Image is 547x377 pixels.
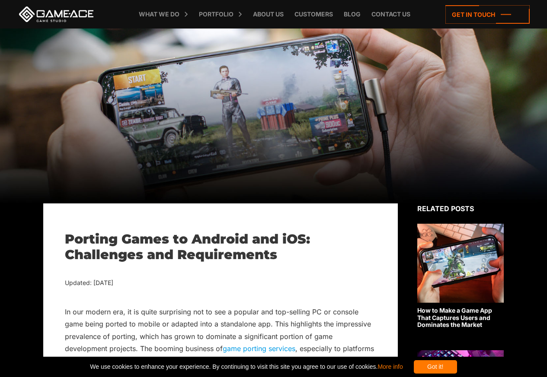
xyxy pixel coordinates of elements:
a: How to Make a Game App That Captures Users and Dominates the Market [417,224,504,329]
span: We use cookies to enhance your experience. By continuing to visit this site you agree to our use ... [90,360,403,374]
a: Get in touch [445,5,530,24]
img: Related [417,224,504,303]
div: Updated: [DATE] [65,278,376,288]
a: game porting services [223,344,295,353]
a: More info [377,363,403,370]
div: Related posts [417,203,504,214]
div: Got it! [414,360,457,374]
h1: Porting Games to Android and iOS: Challenges and Requirements [65,231,376,263]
